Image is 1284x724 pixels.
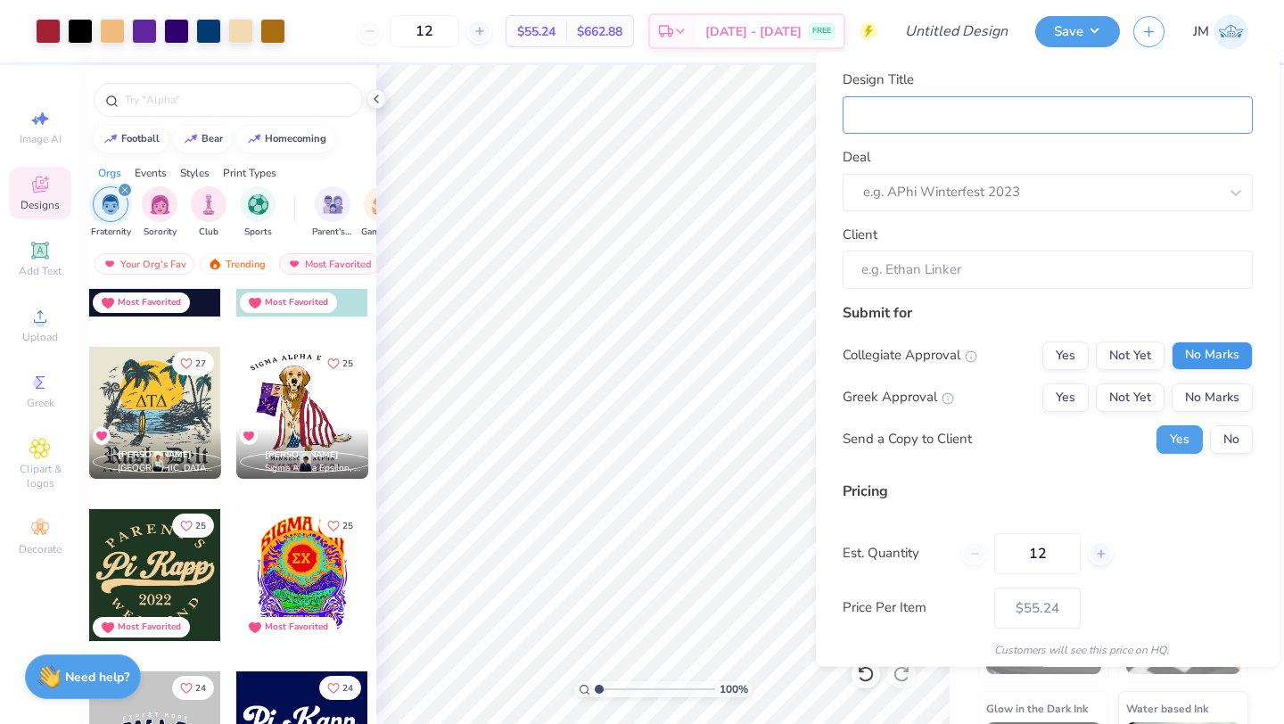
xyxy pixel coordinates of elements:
[1193,21,1209,42] span: JM
[812,25,831,37] span: FREE
[142,186,177,239] div: filter for Sorority
[248,194,268,215] img: Sports Image
[94,126,168,152] button: football
[843,301,1253,323] div: Submit for
[20,132,62,146] span: Image AI
[843,429,972,449] div: Send a Copy to Client
[1035,16,1120,47] button: Save
[91,186,131,239] button: filter button
[202,134,223,144] div: bear
[199,226,218,239] span: Club
[103,258,117,270] img: most_fav.gif
[121,134,160,144] div: football
[843,597,981,618] label: Price Per Item
[237,126,334,152] button: homecoming
[1193,14,1248,49] a: JM
[312,226,353,239] span: Parent's Weekend
[142,186,177,239] button: filter button
[1156,424,1203,453] button: Yes
[323,194,343,215] img: Parent's Weekend Image
[986,699,1088,718] span: Glow in the Dark Ink
[517,22,556,41] span: $55.24
[123,91,351,109] input: Try "Alpha"
[172,351,214,375] button: Like
[91,186,131,239] div: filter for Fraternity
[372,194,392,215] img: Game Day Image
[208,258,222,270] img: trending.gif
[135,165,167,181] div: Events
[279,253,380,275] div: Most Favorited
[191,186,226,239] div: filter for Club
[342,684,353,693] span: 24
[118,448,192,461] span: [PERSON_NAME]
[223,165,276,181] div: Print Types
[98,165,121,181] div: Orgs
[101,194,120,215] img: Fraternity Image
[191,186,226,239] button: filter button
[247,134,261,144] img: trend_line.gif
[265,462,361,475] span: Sigma Alpha Epsilon, [GEOGRAPHIC_DATA][US_STATE], [GEOGRAPHIC_DATA]
[1172,383,1253,411] button: No Marks
[342,359,353,368] span: 25
[184,134,198,144] img: trend_line.gif
[240,186,276,239] div: filter for Sports
[312,186,353,239] div: filter for Parent's Weekend
[843,224,877,244] label: Client
[287,258,301,270] img: most_fav.gif
[577,22,622,41] span: $662.88
[843,70,914,90] label: Design Title
[843,251,1253,289] input: e.g. Ethan Linker
[27,396,54,410] span: Greek
[843,543,949,564] label: Est. Quantity
[843,147,870,168] label: Deal
[361,186,402,239] button: filter button
[19,542,62,556] span: Decorate
[994,532,1081,573] input: – –
[172,676,214,700] button: Like
[195,522,206,531] span: 25
[180,165,210,181] div: Styles
[843,345,977,366] div: Collegiate Approval
[9,462,71,490] span: Clipart & logos
[244,226,272,239] span: Sports
[390,15,459,47] input: – –
[118,296,181,309] div: Most Favorited
[705,22,802,41] span: [DATE] - [DATE]
[1042,341,1089,369] button: Yes
[1096,383,1165,411] button: Not Yet
[1042,383,1089,411] button: Yes
[1214,14,1248,49] img: Jackson Moore
[720,681,748,697] span: 100 %
[103,134,118,144] img: trend_line.gif
[361,226,402,239] span: Game Day
[265,296,328,309] div: Most Favorited
[265,448,339,461] span: [PERSON_NAME]
[22,330,58,344] span: Upload
[91,226,131,239] span: Fraternity
[195,359,206,368] span: 27
[21,198,60,212] span: Designs
[118,621,181,634] div: Most Favorited
[843,480,1253,501] div: Pricing
[1172,341,1253,369] button: No Marks
[891,13,1022,49] input: Untitled Design
[118,462,214,475] span: [GEOGRAPHIC_DATA], [GEOGRAPHIC_DATA][US_STATE]
[19,264,62,278] span: Add Text
[319,351,361,375] button: Like
[1126,699,1208,718] span: Water based Ink
[361,186,402,239] div: filter for Game Day
[195,684,206,693] span: 24
[265,134,326,144] div: homecoming
[265,621,328,634] div: Most Favorited
[144,226,177,239] span: Sorority
[240,186,276,239] button: filter button
[199,194,218,215] img: Club Image
[342,522,353,531] span: 25
[319,676,361,700] button: Like
[95,253,194,275] div: Your Org's Fav
[843,641,1253,657] div: Customers will see this price on HQ.
[172,514,214,538] button: Like
[1210,424,1253,453] button: No
[150,194,170,215] img: Sorority Image
[174,126,231,152] button: bear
